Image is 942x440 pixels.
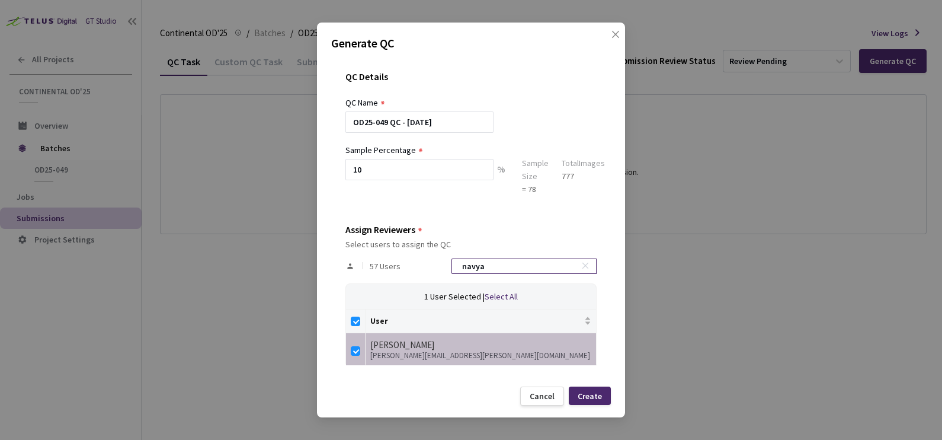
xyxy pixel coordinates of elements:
div: % [494,159,509,196]
div: QC Name [345,96,378,109]
span: close [611,30,620,63]
span: User [370,316,582,326]
div: QC Details [345,71,597,96]
div: [PERSON_NAME][EMAIL_ADDRESS][PERSON_NAME][DOMAIN_NAME] [370,352,591,360]
div: Cancel [530,391,555,401]
button: Close [599,30,618,49]
input: e.g. 10 [345,159,494,180]
span: 57 Users [370,262,400,271]
input: Search [455,259,581,273]
div: Total Images [562,157,605,170]
div: = 78 [522,183,549,196]
th: User [366,310,597,333]
div: [PERSON_NAME] [370,338,591,352]
span: 1 User Selected | [424,291,485,302]
div: Create [578,391,602,401]
div: 777 [562,170,605,183]
p: Generate QC [331,34,611,52]
div: Sample Percentage [345,144,416,157]
div: Select users to assign the QC [345,240,597,249]
div: Sample Size [522,157,549,183]
span: Select All [485,291,518,302]
div: Assign Reviewers [345,224,415,235]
